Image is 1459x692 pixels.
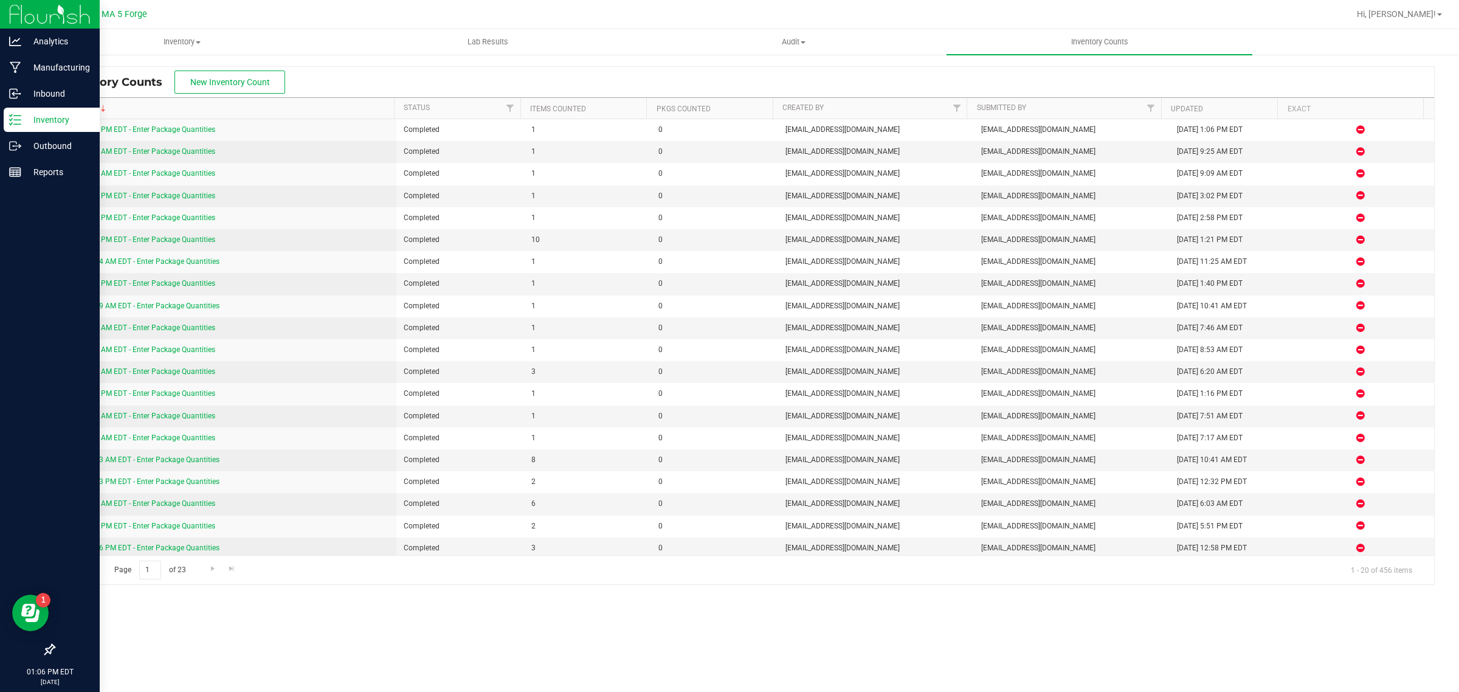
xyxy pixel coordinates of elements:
[658,234,771,246] span: 0
[36,593,50,607] iframe: Resource center unread badge
[531,212,644,224] span: 1
[785,344,967,356] span: [EMAIL_ADDRESS][DOMAIN_NAME]
[174,71,285,94] button: New Inventory Count
[981,300,1162,312] span: [EMAIL_ADDRESS][DOMAIN_NAME]
[9,35,21,47] inline-svg: Analytics
[404,498,516,510] span: Completed
[139,561,161,580] input: 1
[658,256,771,268] span: 0
[658,344,771,356] span: 0
[61,544,219,552] a: [DATE] 12:56 PM EDT - Enter Package Quantities
[981,454,1162,466] span: [EMAIL_ADDRESS][DOMAIN_NAME]
[981,322,1162,334] span: [EMAIL_ADDRESS][DOMAIN_NAME]
[404,212,516,224] span: Completed
[785,388,967,400] span: [EMAIL_ADDRESS][DOMAIN_NAME]
[785,278,967,289] span: [EMAIL_ADDRESS][DOMAIN_NAME]
[404,300,516,312] span: Completed
[658,168,771,179] span: 0
[785,410,967,422] span: [EMAIL_ADDRESS][DOMAIN_NAME]
[981,212,1162,224] span: [EMAIL_ADDRESS][DOMAIN_NAME]
[404,432,516,444] span: Completed
[785,212,967,224] span: [EMAIL_ADDRESS][DOMAIN_NAME]
[658,410,771,422] span: 0
[981,542,1162,554] span: [EMAIL_ADDRESS][DOMAIN_NAME]
[658,124,771,136] span: 0
[785,256,967,268] span: [EMAIL_ADDRESS][DOMAIN_NAME]
[404,388,516,400] span: Completed
[641,29,947,55] a: Audit
[981,168,1162,179] span: [EMAIL_ADDRESS][DOMAIN_NAME]
[1141,98,1161,119] a: Filter
[785,454,967,466] span: [EMAIL_ADDRESS][DOMAIN_NAME]
[61,192,215,200] a: [DATE] 3:01 PM EDT - Enter Package Quantities
[531,476,644,488] span: 2
[785,168,967,179] span: [EMAIL_ADDRESS][DOMAIN_NAME]
[531,542,644,554] span: 3
[1177,432,1280,444] div: [DATE] 7:17 AM EDT
[9,88,21,100] inline-svg: Inbound
[785,542,967,554] span: [EMAIL_ADDRESS][DOMAIN_NAME]
[530,105,586,113] a: Items Counted
[1177,454,1280,466] div: [DATE] 10:41 AM EDT
[30,36,334,47] span: Inventory
[404,124,516,136] span: Completed
[404,454,516,466] span: Completed
[785,521,967,532] span: [EMAIL_ADDRESS][DOMAIN_NAME]
[1341,561,1422,579] span: 1 - 20 of 456 items
[61,125,215,134] a: [DATE] 1:05 PM EDT - Enter Package Quantities
[61,522,215,530] a: [DATE] 5:01 PM EDT - Enter Package Quantities
[451,36,525,47] span: Lab Results
[63,75,174,89] span: Inventory Counts
[1177,366,1280,378] div: [DATE] 6:20 AM EDT
[658,300,771,312] span: 0
[531,168,644,179] span: 1
[981,498,1162,510] span: [EMAIL_ADDRESS][DOMAIN_NAME]
[21,60,94,75] p: Manufacturing
[658,278,771,289] span: 0
[404,278,516,289] span: Completed
[1177,410,1280,422] div: [DATE] 7:51 AM EDT
[981,190,1162,202] span: [EMAIL_ADDRESS][DOMAIN_NAME]
[61,324,215,332] a: [DATE] 7:44 AM EDT - Enter Package Quantities
[658,388,771,400] span: 0
[531,454,644,466] span: 8
[61,477,219,486] a: [DATE] 12:23 PM EDT - Enter Package Quantities
[531,521,644,532] span: 2
[61,367,215,376] a: [DATE] 6:19 AM EDT - Enter Package Quantities
[1177,168,1280,179] div: [DATE] 9:09 AM EDT
[223,561,241,577] a: Go to the last page
[531,322,644,334] span: 1
[785,300,967,312] span: [EMAIL_ADDRESS][DOMAIN_NAME]
[21,86,94,101] p: Inbound
[404,476,516,488] span: Completed
[404,146,516,157] span: Completed
[1177,476,1280,488] div: [DATE] 12:32 PM EDT
[785,498,967,510] span: [EMAIL_ADDRESS][DOMAIN_NAME]
[658,212,771,224] span: 0
[102,9,147,19] span: MA 5 Forge
[1177,190,1280,202] div: [DATE] 3:02 PM EDT
[5,677,94,687] p: [DATE]
[531,388,644,400] span: 1
[785,234,967,246] span: [EMAIL_ADDRESS][DOMAIN_NAME]
[981,124,1162,136] span: [EMAIL_ADDRESS][DOMAIN_NAME]
[9,114,21,126] inline-svg: Inventory
[404,542,516,554] span: Completed
[658,521,771,532] span: 0
[658,322,771,334] span: 0
[61,389,215,398] a: [DATE] 1:15 PM EDT - Enter Package Quantities
[785,476,967,488] span: [EMAIL_ADDRESS][DOMAIN_NAME]
[658,432,771,444] span: 0
[785,432,967,444] span: [EMAIL_ADDRESS][DOMAIN_NAME]
[61,279,215,288] a: [DATE] 1:40 PM EDT - Enter Package Quantities
[404,521,516,532] span: Completed
[1055,36,1145,47] span: Inventory Counts
[12,595,49,631] iframe: Resource center
[404,410,516,422] span: Completed
[61,257,219,266] a: [DATE] 11:24 AM EDT - Enter Package Quantities
[981,521,1162,532] span: [EMAIL_ADDRESS][DOMAIN_NAME]
[658,454,771,466] span: 0
[61,169,215,178] a: [DATE] 9:09 AM EDT - Enter Package Quantities
[785,124,967,136] span: [EMAIL_ADDRESS][DOMAIN_NAME]
[658,146,771,157] span: 0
